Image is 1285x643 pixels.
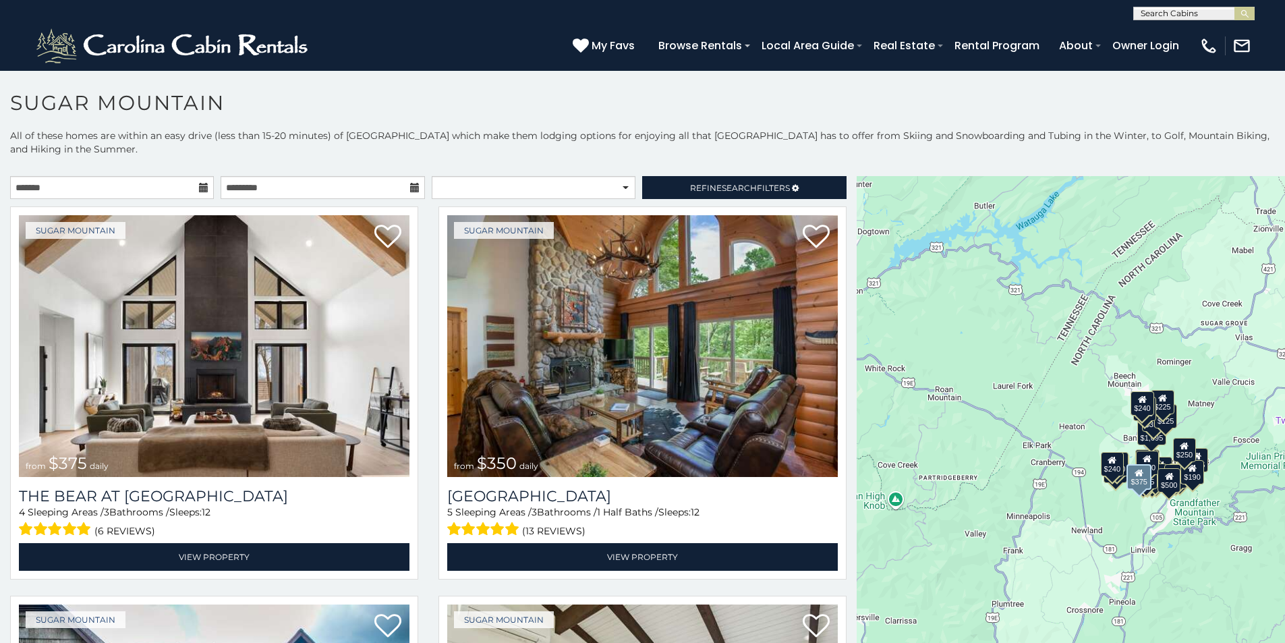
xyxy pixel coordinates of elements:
a: My Favs [573,37,638,55]
div: $240 [1131,391,1154,416]
a: Sugar Mountain [26,222,125,239]
img: The Bear At Sugar Mountain [19,215,409,477]
span: 3 [532,506,537,518]
div: $250 [1173,438,1196,462]
a: Add to favorites [374,223,401,252]
span: daily [519,461,538,471]
span: My Favs [592,37,635,54]
div: $190 [1135,449,1158,474]
span: 1 Half Baths / [597,506,658,518]
div: $225 [1151,390,1174,414]
span: from [454,461,474,471]
span: daily [90,461,109,471]
img: Grouse Moor Lodge [447,215,838,477]
div: $125 [1154,404,1177,428]
a: The Bear At Sugar Mountain from $375 daily [19,215,409,477]
div: $375 [1127,464,1151,490]
span: (13 reviews) [522,522,586,540]
div: Sleeping Areas / Bathrooms / Sleeps: [19,505,409,540]
span: $350 [477,453,517,473]
a: View Property [447,543,838,571]
a: About [1052,34,1100,57]
div: $500 [1158,468,1180,493]
a: Local Area Guide [755,34,861,57]
span: $375 [49,453,87,473]
span: 3 [104,506,109,518]
a: Real Estate [867,34,942,57]
div: $195 [1164,464,1187,488]
a: Add to favorites [374,613,401,641]
a: Sugar Mountain [454,222,554,239]
span: 12 [202,506,210,518]
span: Search [722,183,757,193]
img: phone-regular-white.png [1199,36,1218,55]
a: Sugar Mountain [454,611,554,628]
a: Grouse Moor Lodge from $350 daily [447,215,838,477]
div: $155 [1185,448,1208,472]
div: $300 [1136,451,1159,475]
span: (6 reviews) [94,522,155,540]
h3: The Bear At Sugar Mountain [19,487,409,505]
div: Sleeping Areas / Bathrooms / Sleeps: [447,505,838,540]
div: $240 [1101,452,1124,476]
a: [GEOGRAPHIC_DATA] [447,487,838,505]
div: $200 [1149,457,1172,481]
a: RefineSearchFilters [642,176,846,199]
a: Owner Login [1106,34,1186,57]
a: Browse Rentals [652,34,749,57]
img: mail-regular-white.png [1232,36,1251,55]
a: Rental Program [948,34,1046,57]
a: Sugar Mountain [26,611,125,628]
span: 12 [691,506,699,518]
span: 5 [447,506,453,518]
img: White-1-2.png [34,26,314,66]
a: Add to favorites [803,613,830,641]
a: View Property [19,543,409,571]
a: The Bear At [GEOGRAPHIC_DATA] [19,487,409,505]
div: $1,095 [1137,421,1167,445]
span: 4 [19,506,25,518]
span: from [26,461,46,471]
h3: Grouse Moor Lodge [447,487,838,505]
span: Refine Filters [690,183,790,193]
a: Add to favorites [803,223,830,252]
div: $190 [1181,460,1204,484]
